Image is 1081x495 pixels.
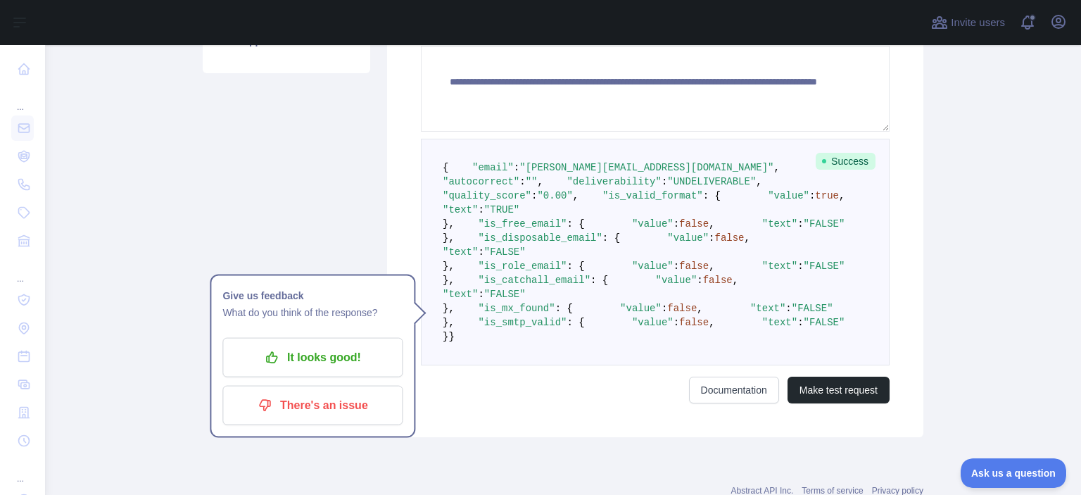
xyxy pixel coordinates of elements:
[703,275,733,286] span: false
[472,162,514,173] span: "email"
[703,190,721,201] span: : {
[620,303,662,314] span: "value"
[602,190,703,201] span: "is_valid_format"
[667,176,756,187] span: "UNDELIVERABLE"
[443,190,531,201] span: "quality_score"
[443,275,455,286] span: },
[478,261,567,272] span: "is_role_email"
[679,317,709,328] span: false
[222,304,403,321] p: What do you think of the response?
[792,303,833,314] span: "FALSE"
[514,162,519,173] span: :
[443,246,478,258] span: "text"
[573,190,579,201] span: ,
[961,458,1067,488] iframe: Toggle Customer Support
[478,246,483,258] span: :
[762,317,797,328] span: "text"
[815,190,839,201] span: true
[745,232,750,244] span: ,
[519,162,773,173] span: "[PERSON_NAME][EMAIL_ADDRESS][DOMAIN_NAME]"
[928,11,1008,34] button: Invite users
[590,275,608,286] span: : {
[478,275,590,286] span: "is_catchall_email"
[632,261,674,272] span: "value"
[756,176,761,187] span: ,
[774,162,780,173] span: ,
[519,176,525,187] span: :
[804,317,845,328] span: "FALSE"
[567,261,584,272] span: : {
[679,261,709,272] span: false
[233,346,392,370] p: It looks good!
[537,190,572,201] span: "0.00"
[222,287,403,304] h1: Give us feedback
[662,303,667,314] span: :
[709,317,714,328] span: ,
[689,377,779,403] a: Documentation
[484,246,526,258] span: "FALSE"
[632,317,674,328] span: "value"
[804,218,845,230] span: "FALSE"
[667,303,697,314] span: false
[804,261,845,272] span: "FALSE"
[555,303,573,314] span: : {
[443,162,448,173] span: {
[662,176,667,187] span: :
[951,15,1005,31] span: Invite users
[697,303,702,314] span: ,
[443,331,448,342] span: }
[478,232,602,244] span: "is_disposable_email"
[679,218,709,230] span: false
[674,261,679,272] span: :
[797,218,803,230] span: :
[667,232,709,244] span: "value"
[222,338,403,377] button: It looks good!
[233,394,392,418] p: There's an issue
[715,232,745,244] span: false
[478,303,555,314] span: "is_mx_found"
[709,218,714,230] span: ,
[443,317,455,328] span: },
[11,256,34,284] div: ...
[709,232,714,244] span: :
[602,232,620,244] span: : {
[443,218,455,230] span: },
[809,190,815,201] span: :
[567,218,584,230] span: : {
[478,289,483,300] span: :
[797,261,803,272] span: :
[443,232,455,244] span: },
[531,190,537,201] span: :
[762,218,797,230] span: "text"
[526,176,538,187] span: ""
[478,317,567,328] span: "is_smtp_valid"
[797,317,803,328] span: :
[443,303,455,314] span: },
[443,176,519,187] span: "autocorrect"
[478,218,567,230] span: "is_free_email"
[567,176,661,187] span: "deliverability"
[222,386,403,425] button: There's an issue
[484,289,526,300] span: "FALSE"
[478,204,483,215] span: :
[733,275,738,286] span: ,
[785,303,791,314] span: :
[443,261,455,272] span: },
[762,261,797,272] span: "text"
[11,84,34,113] div: ...
[674,317,679,328] span: :
[484,204,519,215] span: "TRUE"
[537,176,543,187] span: ,
[674,218,679,230] span: :
[768,190,809,201] span: "value"
[788,377,890,403] button: Make test request
[697,275,702,286] span: :
[632,218,674,230] span: "value"
[443,204,478,215] span: "text"
[448,331,454,342] span: }
[11,456,34,484] div: ...
[816,153,875,170] span: Success
[709,261,714,272] span: ,
[443,289,478,300] span: "text"
[567,317,584,328] span: : {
